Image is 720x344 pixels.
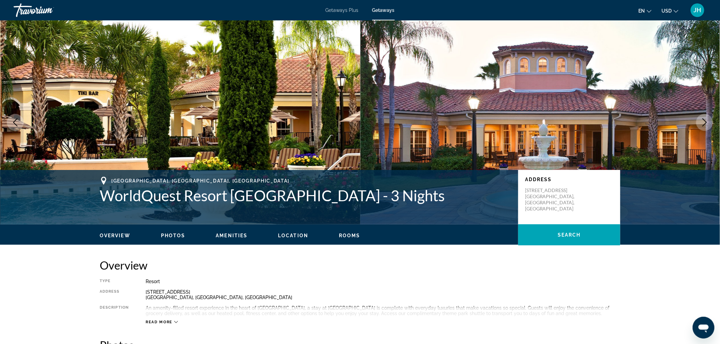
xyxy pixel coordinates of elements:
button: User Menu [689,3,706,17]
button: Search [518,224,620,245]
span: Search [558,232,581,238]
button: Change currency [662,6,678,16]
a: Travorium [14,1,82,19]
div: An amenity-filled resort experience in the heart of [GEOGRAPHIC_DATA], a stay at [GEOGRAPHIC_DATA... [146,305,620,316]
button: Read more [146,320,178,325]
button: Location [278,233,308,239]
button: Rooms [339,233,360,239]
h2: Overview [100,258,620,272]
span: en [639,8,645,14]
span: JH [694,7,701,14]
button: Photos [161,233,185,239]
button: Change language [639,6,652,16]
h1: WorldQuest Resort [GEOGRAPHIC_DATA] - 3 Nights [100,187,511,204]
div: Resort [146,279,620,284]
p: Address [525,177,613,182]
button: Previous image [7,114,24,131]
a: Getaways Plus [326,7,359,13]
p: [STREET_ADDRESS] [GEOGRAPHIC_DATA], [GEOGRAPHIC_DATA], [GEOGRAPHIC_DATA] [525,187,579,212]
div: Description [100,305,129,316]
a: Getaways [372,7,395,13]
button: Next image [696,114,713,131]
span: USD [662,8,672,14]
div: [STREET_ADDRESS] [GEOGRAPHIC_DATA], [GEOGRAPHIC_DATA], [GEOGRAPHIC_DATA] [146,289,620,300]
button: Overview [100,233,130,239]
div: Type [100,279,129,284]
iframe: Button to launch messaging window [693,317,715,339]
div: Address [100,289,129,300]
span: [GEOGRAPHIC_DATA], [GEOGRAPHIC_DATA], [GEOGRAPHIC_DATA] [111,178,290,184]
button: Amenities [216,233,247,239]
span: Read more [146,320,173,324]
